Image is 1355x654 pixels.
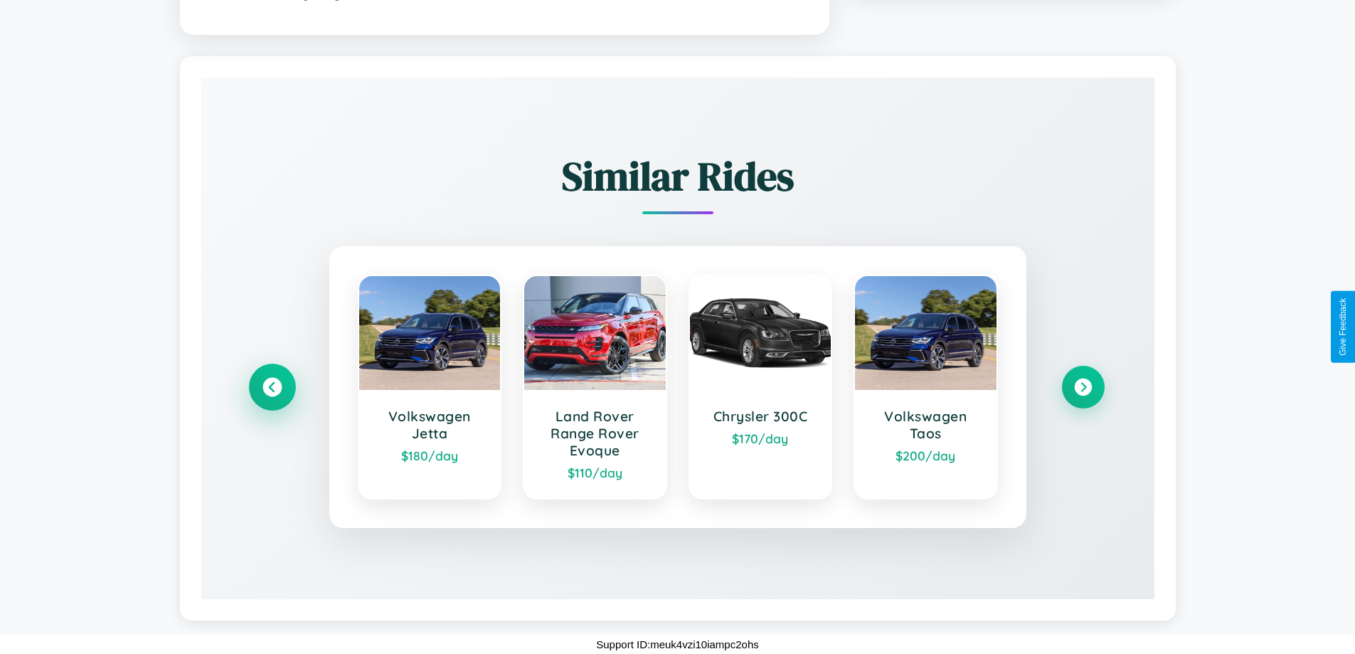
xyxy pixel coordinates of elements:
h3: Chrysler 300C [704,408,817,425]
div: $ 110 /day [538,465,652,480]
div: Give Feedback [1338,298,1348,356]
h3: Volkswagen Taos [869,408,982,442]
h3: Land Rover Range Rover Evoque [538,408,652,459]
a: Volkswagen Jetta$180/day [358,275,502,500]
a: Land Rover Range Rover Evoque$110/day [523,275,667,500]
div: $ 170 /day [704,431,817,446]
a: Volkswagen Taos$200/day [854,275,998,500]
a: Chrysler 300C$170/day [689,275,833,500]
h2: Similar Rides [251,149,1105,204]
div: $ 200 /day [869,448,982,463]
h3: Volkswagen Jetta [373,408,487,442]
p: Support ID: meuk4vzi10iampc2ohs [596,635,758,654]
div: $ 180 /day [373,448,487,463]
